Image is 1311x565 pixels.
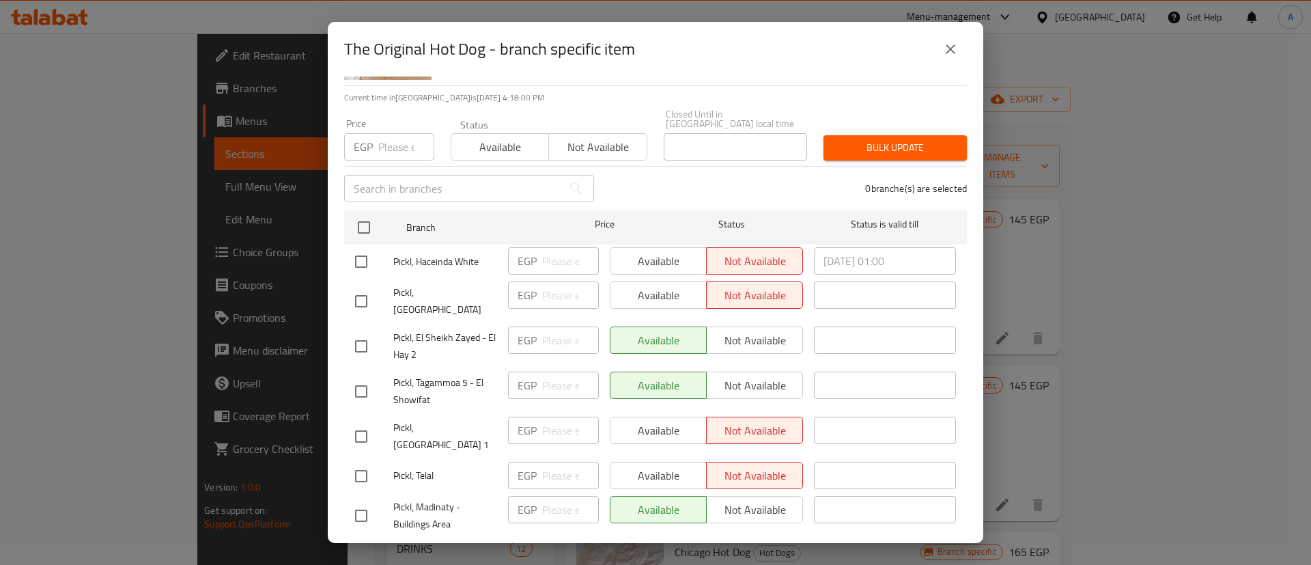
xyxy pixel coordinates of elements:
[542,496,599,523] input: Please enter price
[393,467,497,484] span: Pickl, Telal
[542,372,599,399] input: Please enter price
[393,253,497,271] span: Pickl, Haceinda White
[661,216,803,233] span: Status
[518,287,537,303] p: EGP
[344,38,635,60] h2: The Original Hot Dog - branch specific item
[518,422,537,439] p: EGP
[865,182,967,195] p: 0 branche(s) are selected
[393,499,497,533] span: Pickl, Madinaty - Buildings Area
[393,374,497,409] span: Pickl, Tagammoa 5 - El Showifat
[393,329,497,363] span: Pickl, El Sheikh Zayed - El Hay 2
[518,501,537,518] p: EGP
[393,419,497,454] span: Pickl, [GEOGRAPHIC_DATA] 1
[814,216,956,233] span: Status is valid till
[518,253,537,269] p: EGP
[559,216,650,233] span: Price
[834,139,956,156] span: Bulk update
[542,327,599,354] input: Please enter price
[451,133,549,161] button: Available
[934,33,967,66] button: close
[542,417,599,444] input: Please enter price
[518,467,537,484] p: EGP
[344,175,563,202] input: Search in branches
[518,377,537,394] p: EGP
[542,281,599,309] input: Please enter price
[354,139,373,155] p: EGP
[542,247,599,275] input: Please enter price
[548,133,647,161] button: Not available
[542,462,599,489] input: Please enter price
[518,332,537,348] p: EGP
[554,137,641,157] span: Not available
[406,219,548,236] span: Branch
[823,135,967,161] button: Bulk update
[393,284,497,318] span: Pickl, [GEOGRAPHIC_DATA]
[457,137,544,157] span: Available
[344,92,967,104] p: Current time in [GEOGRAPHIC_DATA] is [DATE] 4:18:00 PM
[378,133,434,161] input: Please enter price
